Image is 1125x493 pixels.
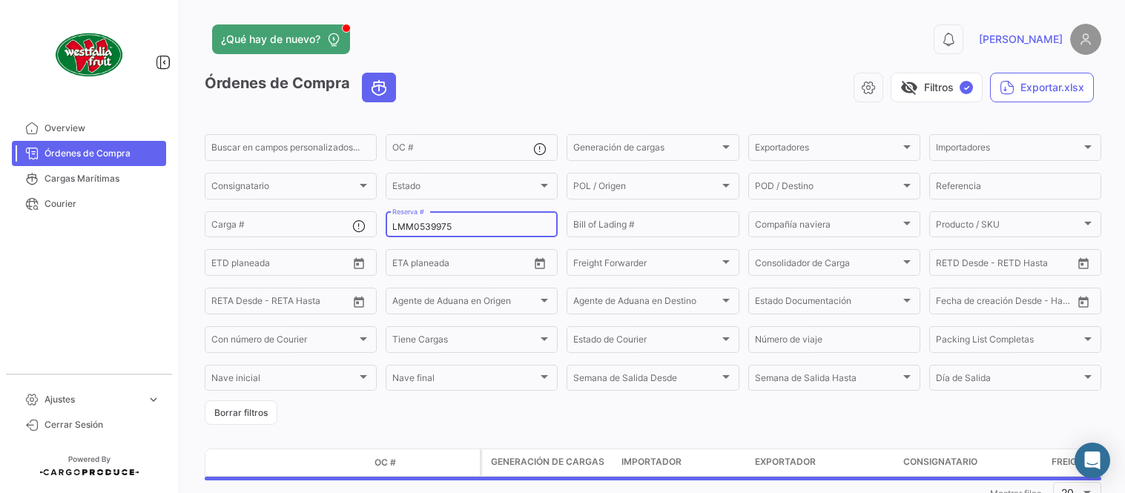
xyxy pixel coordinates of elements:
[392,259,419,270] input: Desde
[749,449,897,476] datatable-header-cell: Exportador
[936,145,1081,155] span: Importadores
[44,147,160,160] span: Órdenes de Compra
[891,73,983,102] button: visibility_offFiltros✓
[44,197,160,211] span: Courier
[369,450,480,475] datatable-header-cell: OC #
[529,252,551,274] button: Open calendar
[616,449,749,476] datatable-header-cell: Importador
[212,24,350,54] button: ¿Qué hay de nuevo?
[1072,291,1095,313] button: Open calendar
[44,418,160,431] span: Cerrar Sesión
[375,456,396,469] span: OC #
[755,298,900,308] span: Estado Documentación
[1070,24,1101,55] img: placeholder-user.png
[900,79,918,96] span: visibility_off
[979,32,1063,47] span: [PERSON_NAME]
[491,455,604,469] span: Generación de cargas
[755,183,900,193] span: POD / Destino
[755,259,900,270] span: Consolidador de Carga
[573,375,719,386] span: Semana de Salida Desde
[221,32,320,47] span: ¿Qué hay de nuevo?
[248,298,314,308] input: Hasta
[621,455,682,469] span: Importador
[755,222,900,232] span: Compañía naviera
[936,375,1081,386] span: Día de Salida
[348,291,370,313] button: Open calendar
[363,73,395,102] button: Ocean
[755,375,900,386] span: Semana de Salida Hasta
[52,18,126,92] img: client-50.png
[12,166,166,191] a: Cargas Marítimas
[392,298,538,308] span: Agente de Aduana en Origen
[44,172,160,185] span: Cargas Marítimas
[392,183,538,193] span: Estado
[12,141,166,166] a: Órdenes de Compra
[482,449,616,476] datatable-header-cell: Generación de cargas
[573,298,719,308] span: Agente de Aduana en Destino
[235,457,272,469] datatable-header-cell: Modo de Transporte
[272,457,369,469] datatable-header-cell: Estado Doc.
[573,337,719,347] span: Estado de Courier
[903,455,977,469] span: Consignatario
[573,259,719,270] span: Freight Forwarder
[211,183,357,193] span: Consignatario
[205,400,277,425] button: Borrar filtros
[936,222,1081,232] span: Producto / SKU
[897,449,1046,476] datatable-header-cell: Consignatario
[755,145,900,155] span: Exportadores
[248,259,314,270] input: Hasta
[12,116,166,141] a: Overview
[348,252,370,274] button: Open calendar
[12,191,166,216] a: Courier
[44,393,141,406] span: Ajustes
[211,375,357,386] span: Nave inicial
[960,81,973,94] span: ✓
[211,259,238,270] input: Desde
[211,298,238,308] input: Desde
[429,259,495,270] input: Hasta
[936,259,963,270] input: Desde
[44,122,160,135] span: Overview
[211,337,357,347] span: Con número de Courier
[973,298,1038,308] input: Hasta
[755,455,816,469] span: Exportador
[573,145,719,155] span: Generación de cargas
[1075,443,1110,478] div: Open Intercom Messenger
[147,393,160,406] span: expand_more
[990,73,1094,102] button: Exportar.xlsx
[573,183,719,193] span: POL / Origen
[973,259,1038,270] input: Hasta
[1072,252,1095,274] button: Open calendar
[205,73,400,102] h3: Órdenes de Compra
[936,298,963,308] input: Desde
[936,337,1081,347] span: Packing List Completas
[392,375,538,386] span: Nave final
[392,337,538,347] span: Tiene Cargas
